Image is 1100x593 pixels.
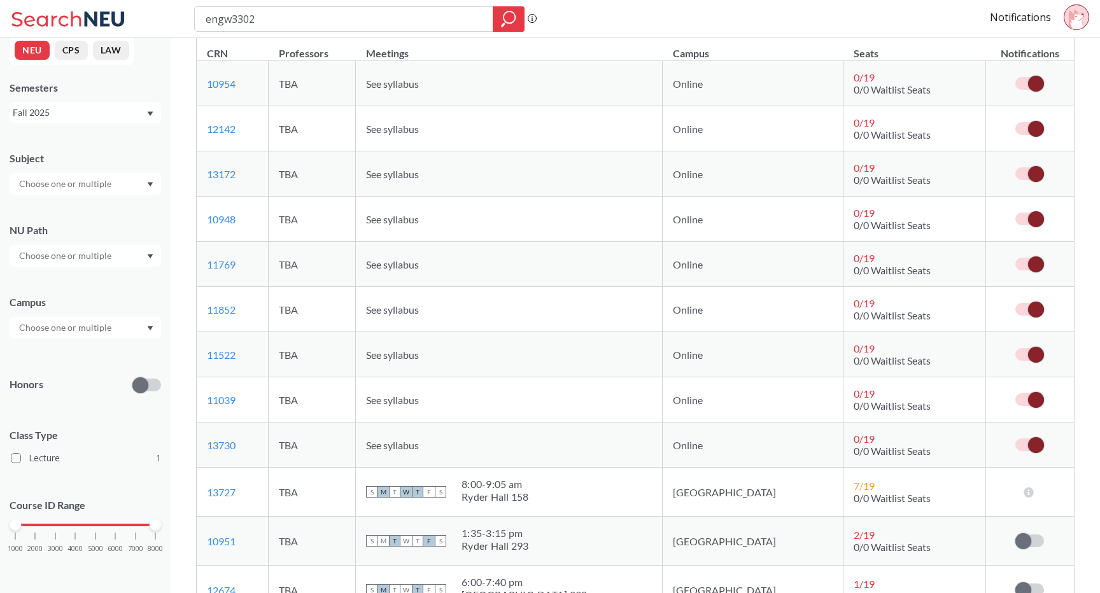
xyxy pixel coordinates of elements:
[462,478,529,491] div: 8:00 - 9:05 am
[147,111,153,116] svg: Dropdown arrow
[366,535,377,547] span: S
[207,303,236,316] a: 11852
[854,83,931,95] span: 0/0 Waitlist Seats
[48,545,63,552] span: 3000
[854,342,875,354] span: 0 / 19
[204,8,484,30] input: Class, professor, course number, "phrase"
[854,309,931,321] span: 0/0 Waitlist Seats
[10,295,161,309] div: Campus
[13,106,146,120] div: Fall 2025
[663,242,843,287] td: Online
[156,451,161,465] span: 1
[93,41,129,60] button: LAW
[435,486,446,498] span: S
[27,545,43,552] span: 2000
[269,34,356,61] th: Professors
[462,540,529,552] div: Ryder Hall 293
[147,254,153,259] svg: Dropdown arrow
[356,34,663,61] th: Meetings
[15,41,50,60] button: NEU
[990,10,1051,24] a: Notifications
[269,287,356,332] td: TBA
[10,151,161,165] div: Subject
[10,173,161,195] div: Dropdown arrow
[269,422,356,468] td: TBA
[207,439,236,451] a: 13730
[366,123,419,135] span: See syllabus
[663,106,843,151] td: Online
[423,486,435,498] span: F
[501,10,516,28] svg: magnifying glass
[462,491,529,503] div: Ryder Hall 158
[663,332,843,377] td: Online
[8,545,23,552] span: 1000
[854,354,931,366] span: 0/0 Waitlist Seats
[366,394,419,406] span: See syllabus
[207,123,236,135] a: 12142
[269,377,356,422] td: TBA
[663,468,843,517] td: [GEOGRAPHIC_DATA]
[366,303,419,316] span: See syllabus
[366,486,377,498] span: S
[207,213,236,225] a: 10948
[854,541,931,553] span: 0/0 Waitlist Seats
[10,102,161,123] div: Fall 2025Dropdown arrow
[10,223,161,237] div: NU Path
[269,517,356,566] td: TBA
[493,6,525,32] div: magnifying glass
[389,535,400,547] span: T
[269,106,356,151] td: TBA
[207,168,236,180] a: 13172
[10,245,161,267] div: Dropdown arrow
[10,81,161,95] div: Semesters
[663,197,843,242] td: Online
[207,486,236,498] a: 13727
[389,486,400,498] span: T
[854,492,931,504] span: 0/0 Waitlist Seats
[663,287,843,332] td: Online
[13,176,120,192] input: Choose one or multiple
[108,545,123,552] span: 6000
[207,349,236,361] a: 11522
[854,264,931,276] span: 0/0 Waitlist Seats
[843,34,986,61] th: Seats
[854,219,931,231] span: 0/0 Waitlist Seats
[854,297,875,309] span: 0 / 19
[366,168,419,180] span: See syllabus
[55,41,88,60] button: CPS
[207,394,236,406] a: 11039
[854,71,875,83] span: 0 / 19
[854,252,875,264] span: 0 / 19
[88,545,103,552] span: 5000
[663,34,843,61] th: Campus
[412,486,423,498] span: T
[128,545,143,552] span: 7000
[269,332,356,377] td: TBA
[423,535,435,547] span: F
[147,182,153,187] svg: Dropdown arrow
[148,545,163,552] span: 8000
[207,258,236,270] a: 11769
[986,34,1074,61] th: Notifications
[10,498,161,513] p: Course ID Range
[147,326,153,331] svg: Dropdown arrow
[67,545,83,552] span: 4000
[854,207,875,219] span: 0 / 19
[377,486,389,498] span: M
[10,317,161,338] div: Dropdown arrow
[10,428,161,442] span: Class Type
[269,468,356,517] td: TBA
[269,61,356,106] td: TBA
[412,535,423,547] span: T
[366,78,419,90] span: See syllabus
[366,349,419,361] span: See syllabus
[207,535,236,547] a: 10951
[663,151,843,197] td: Online
[377,535,389,547] span: M
[207,46,228,60] div: CRN
[435,535,446,547] span: S
[11,450,161,466] label: Lecture
[462,527,529,540] div: 1:35 - 3:15 pm
[854,174,931,186] span: 0/0 Waitlist Seats
[854,387,875,400] span: 0 / 19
